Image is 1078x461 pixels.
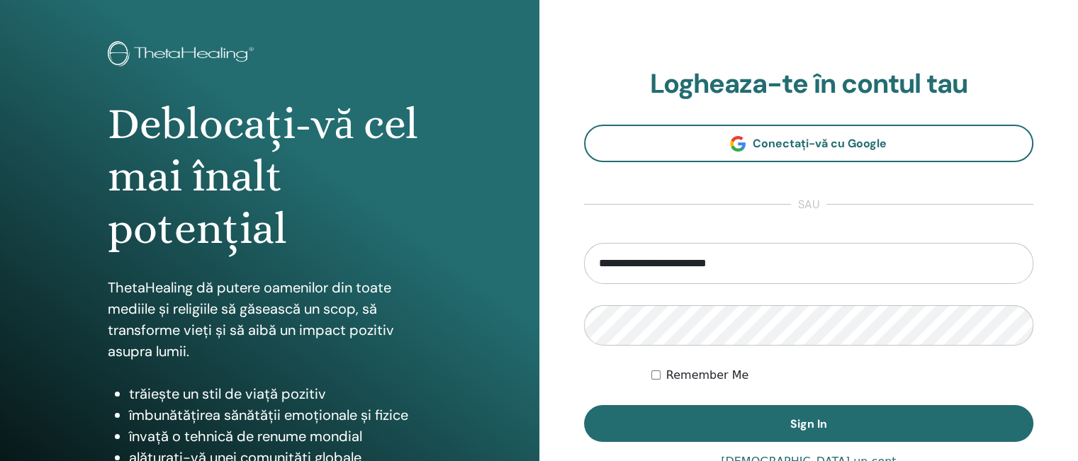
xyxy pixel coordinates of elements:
a: Conectați-vă cu Google [584,125,1034,162]
label: Remember Me [666,367,749,384]
span: Conectați-vă cu Google [753,136,887,151]
button: Sign In [584,405,1034,442]
span: Sign In [790,416,827,431]
h2: Logheaza-te în contul tau [584,68,1034,101]
li: îmbunătățirea sănătății emoționale și fizice [129,404,432,426]
p: ThetaHealing dă putere oamenilor din toate mediile și religiile să găsească un scop, să transform... [108,277,432,362]
h1: Deblocați-vă cel mai înalt potențial [108,98,432,256]
span: sau [791,196,826,213]
li: învață o tehnică de renume mondial [129,426,432,447]
li: trăiește un stil de viață pozitiv [129,383,432,404]
div: Keep me authenticated indefinitely or until I manually logout [651,367,1033,384]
